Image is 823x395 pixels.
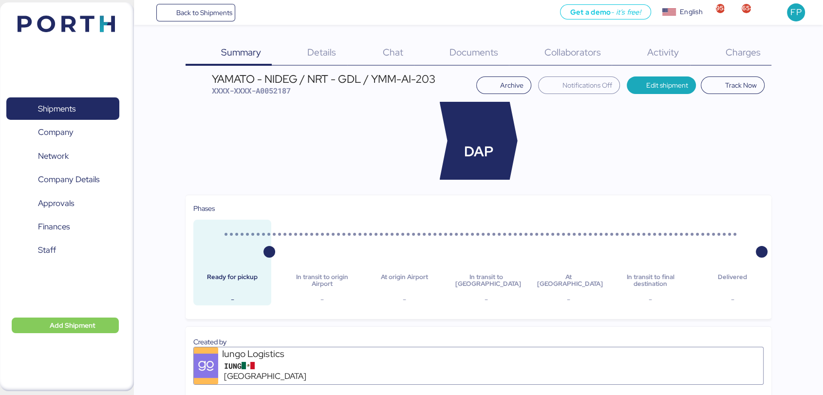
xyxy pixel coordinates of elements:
[12,318,119,333] button: Add Shipment
[38,172,99,187] span: Company Details
[701,274,764,288] div: Delivered
[476,76,532,94] button: Archive
[646,79,688,91] span: Edit shipment
[544,46,601,58] span: Collaborators
[455,274,517,288] div: In transit to [GEOGRAPHIC_DATA]
[140,4,156,21] button: Menu
[701,76,765,94] button: Track Now
[373,294,435,305] div: -
[221,46,261,58] span: Summary
[619,274,681,288] div: In transit to final destination
[38,243,56,257] span: Staff
[222,347,339,360] div: Iungo Logistics
[38,220,70,234] span: Finances
[291,274,354,288] div: In transit to origin Airport
[562,79,612,91] span: Notifications Off
[647,46,679,58] span: Activity
[6,121,119,144] a: Company
[725,46,760,58] span: Charges
[373,274,435,288] div: At origin Airport
[6,97,119,120] a: Shipments
[464,141,493,162] span: DAP
[50,320,95,331] span: Add Shipment
[701,294,764,305] div: -
[449,46,498,58] span: Documents
[38,196,74,210] span: Approvals
[455,294,517,305] div: -
[307,46,336,58] span: Details
[725,79,757,91] span: Track Now
[291,294,354,305] div: -
[193,203,764,214] div: Phases
[193,337,764,347] div: Created by
[500,79,524,91] span: Archive
[627,76,696,94] button: Edit shipment
[537,274,599,288] div: At [GEOGRAPHIC_DATA]
[156,4,236,21] a: Back to Shipments
[38,149,69,163] span: Network
[38,125,74,139] span: Company
[382,46,403,58] span: Chat
[537,294,599,305] div: -
[6,192,119,214] a: Approvals
[201,294,263,305] div: -
[6,169,119,191] a: Company Details
[6,216,119,238] a: Finances
[201,274,263,288] div: Ready for pickup
[538,76,620,94] button: Notifications Off
[212,86,291,95] span: XXXX-XXXX-A0052187
[38,102,75,116] span: Shipments
[790,6,801,19] span: FP
[6,239,119,262] a: Staff
[224,370,306,382] span: [GEOGRAPHIC_DATA]
[212,74,435,84] div: YAMATO - NIDEG / NRT - GDL / YMM-AI-203
[680,7,702,17] div: English
[176,7,232,19] span: Back to Shipments
[6,145,119,167] a: Network
[619,294,681,305] div: -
